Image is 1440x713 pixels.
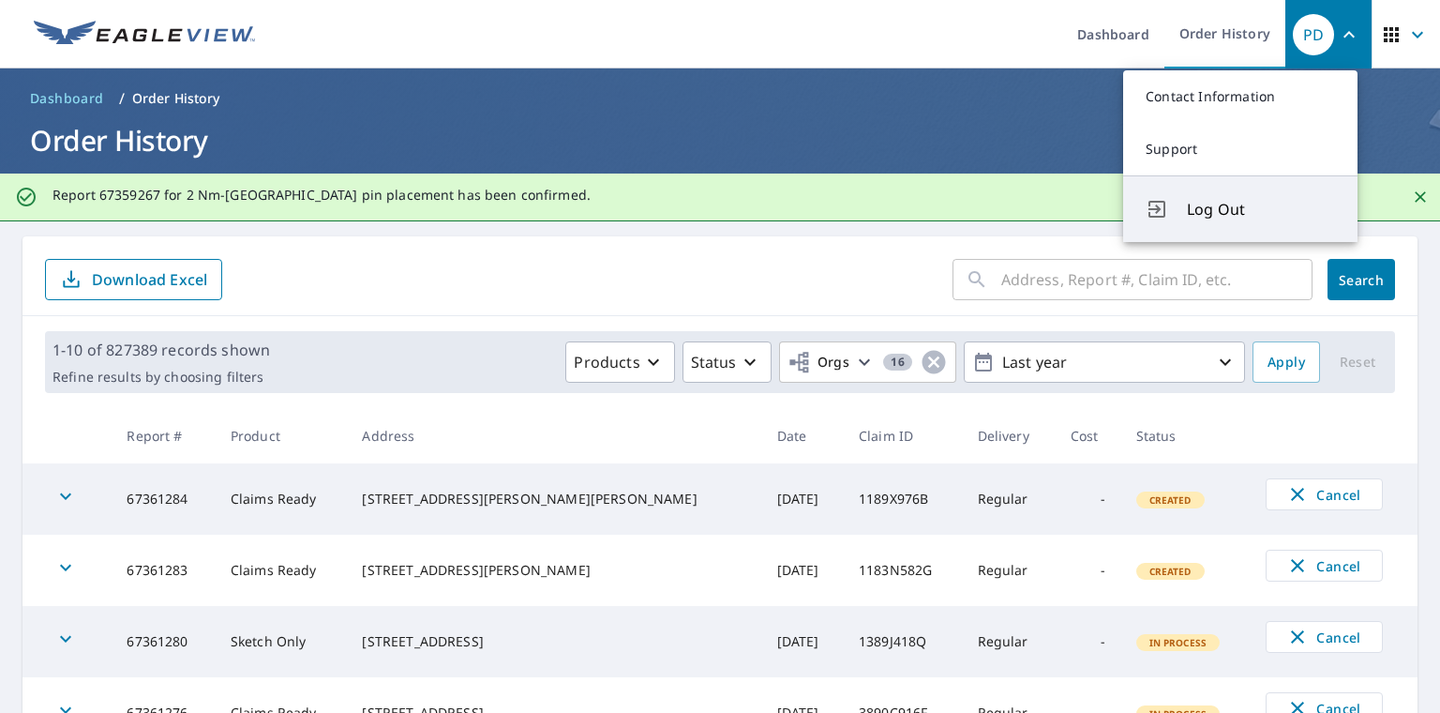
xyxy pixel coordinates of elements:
[216,535,348,606] td: Claims Ready
[1056,606,1121,677] td: -
[1408,185,1432,209] button: Close
[119,87,125,110] li: /
[45,259,222,300] button: Download Excel
[844,463,962,535] td: 1189X976B
[1123,70,1357,123] a: Contact Information
[1187,198,1335,220] span: Log Out
[112,535,215,606] td: 67361283
[883,356,912,369] span: 16
[1266,478,1383,510] button: Cancel
[132,89,220,108] p: Order History
[216,606,348,677] td: Sketch Only
[565,341,674,383] button: Products
[52,339,270,361] p: 1-10 of 827389 records shown
[844,535,962,606] td: 1183N582G
[1056,535,1121,606] td: -
[30,89,104,108] span: Dashboard
[1293,14,1334,55] div: PD
[1056,408,1121,463] th: Cost
[112,606,215,677] td: 67361280
[1121,408,1251,463] th: Status
[1123,123,1357,175] a: Support
[362,561,746,580] div: [STREET_ADDRESS][PERSON_NAME]
[574,351,639,373] p: Products
[112,463,215,535] td: 67361284
[787,351,850,374] span: Orgs
[112,408,215,463] th: Report #
[1056,463,1121,535] td: -
[1138,636,1219,649] span: In Process
[216,463,348,535] td: Claims Ready
[963,408,1056,463] th: Delivery
[1001,253,1312,306] input: Address, Report #, Claim ID, etc.
[963,463,1056,535] td: Regular
[964,341,1245,383] button: Last year
[1123,175,1357,242] button: Log Out
[22,121,1417,159] h1: Order History
[844,606,962,677] td: 1389J418Q
[762,463,844,535] td: [DATE]
[1342,271,1380,289] span: Search
[963,606,1056,677] td: Regular
[779,341,956,383] button: Orgs16
[1285,554,1363,577] span: Cancel
[762,535,844,606] td: [DATE]
[1327,259,1395,300] button: Search
[92,269,207,290] p: Download Excel
[1267,351,1305,374] span: Apply
[216,408,348,463] th: Product
[963,535,1056,606] td: Regular
[22,83,1417,114] nav: breadcrumb
[844,408,962,463] th: Claim ID
[691,351,737,373] p: Status
[1138,493,1203,507] span: Created
[762,606,844,677] td: [DATE]
[1266,621,1383,653] button: Cancel
[362,490,746,508] div: [STREET_ADDRESS][PERSON_NAME][PERSON_NAME]
[347,408,761,463] th: Address
[362,632,746,651] div: [STREET_ADDRESS]
[995,346,1214,379] p: Last year
[1266,550,1383,582] button: Cancel
[762,408,844,463] th: Date
[22,83,112,114] a: Dashboard
[52,369,270,386] p: Refine results by choosing filters
[1138,565,1203,578] span: Created
[1285,483,1363,506] span: Cancel
[34,21,255,49] img: EV Logo
[1285,626,1363,648] span: Cancel
[52,187,591,204] p: Report 67359267 for 2 Nm-[GEOGRAPHIC_DATA] pin placement has been confirmed.
[682,341,772,383] button: Status
[1252,341,1320,383] button: Apply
